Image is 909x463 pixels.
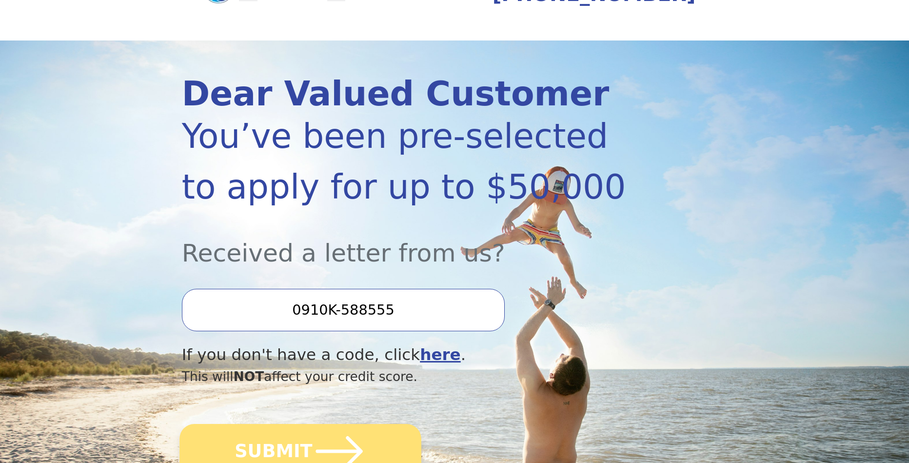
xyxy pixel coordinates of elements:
[182,289,505,331] input: Enter your Offer Code:
[182,343,646,367] div: If you don't have a code, click .
[420,345,461,364] a: here
[182,111,646,212] div: You’ve been pre-selected to apply for up to $50,000
[182,367,646,386] div: This will affect your credit score.
[182,77,646,111] div: Dear Valued Customer
[234,369,264,384] span: NOT
[182,212,646,271] div: Received a letter from us?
